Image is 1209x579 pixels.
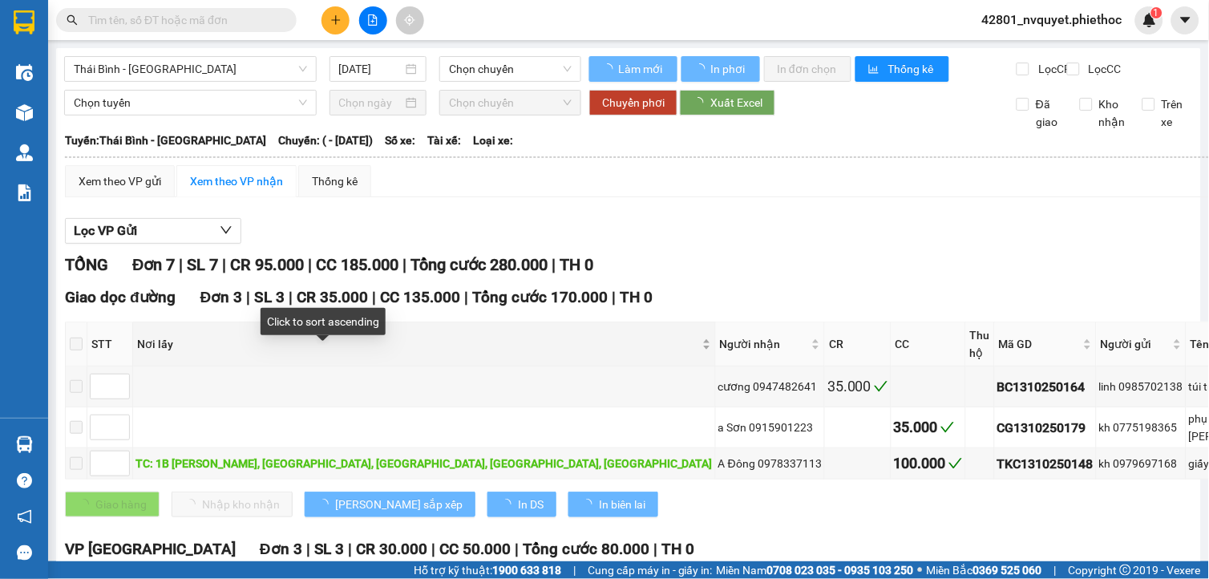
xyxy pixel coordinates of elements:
span: TỔNG [65,255,108,274]
button: Nhập kho nhận [172,492,293,517]
div: BC1310250164 [997,377,1094,397]
span: Hỗ trợ kỹ thuật: [414,561,561,579]
input: Tìm tên, số ĐT hoặc mã đơn [88,11,277,29]
button: Làm mới [589,56,677,82]
span: loading [602,63,616,75]
span: In DS [518,496,544,513]
img: warehouse-icon [16,144,33,161]
span: Tổng cước 170.000 [472,288,608,306]
span: [PERSON_NAME] sắp xếp [335,496,463,513]
span: loading [694,63,708,75]
span: Kho nhận [1093,95,1132,131]
span: Xuất Excel [710,94,762,111]
button: plus [321,6,350,34]
span: CC 50.000 [440,540,511,558]
span: In biên lai [599,496,645,513]
button: Xuất Excel [680,90,775,115]
div: TKC1310250148 [997,454,1094,474]
span: | [432,540,436,558]
div: kh 0775198365 [1099,419,1183,436]
div: Xem theo VP nhận [190,172,283,190]
input: Chọn ngày [339,94,403,111]
span: CR 95.000 [230,255,304,274]
div: CG1310250179 [997,418,1094,438]
b: Tuyến: Thái Bình - [GEOGRAPHIC_DATA] [65,134,266,147]
span: copyright [1120,565,1131,576]
strong: 0708 023 035 - 0935 103 250 [767,564,914,577]
span: | [464,288,468,306]
img: warehouse-icon [16,436,33,453]
span: CR 35.000 [297,288,368,306]
span: loading [317,499,335,510]
div: 35.000 [894,416,963,439]
span: file-add [367,14,378,26]
span: CC 135.000 [380,288,460,306]
div: a Sơn 0915901223 [718,419,822,436]
img: solution-icon [16,184,33,201]
button: caret-down [1171,6,1199,34]
div: TC: 1B [PERSON_NAME], [GEOGRAPHIC_DATA], [GEOGRAPHIC_DATA], [GEOGRAPHIC_DATA], [GEOGRAPHIC_DATA] [135,455,713,472]
span: loading [581,499,599,510]
div: A Đông 0978337113 [718,455,822,472]
span: Cung cấp máy in - giấy in: [588,561,713,579]
span: Tài xế: [427,132,461,149]
button: In phơi [681,56,760,82]
span: TH 0 [560,255,593,274]
span: | [372,288,376,306]
td: BC1310250164 [995,366,1097,407]
div: Xem theo VP gửi [79,172,161,190]
span: | [654,540,658,558]
span: Làm mới [618,60,665,78]
span: search [67,14,78,26]
span: Đơn 7 [132,255,175,274]
input: 14/10/2025 [339,60,403,78]
span: In phơi [710,60,747,78]
span: down [220,224,232,237]
button: aim [396,6,424,34]
span: CC 185.000 [316,255,398,274]
span: Tổng cước 80.000 [524,540,650,558]
div: Thống kê [312,172,358,190]
span: 1 [1154,7,1159,18]
span: SL 3 [254,288,285,306]
span: VP [GEOGRAPHIC_DATA] [65,540,236,558]
td: TKC1310250148 [995,448,1097,480]
span: | [516,540,520,558]
span: | [179,255,183,274]
span: check [874,379,888,394]
div: linh 0985702138 [1099,378,1183,395]
span: question-circle [17,473,32,488]
span: Lọc CC [1082,60,1124,78]
span: plus [330,14,342,26]
strong: 1900 633 818 [492,564,561,577]
span: | [222,255,226,274]
span: caret-down [1179,13,1193,27]
span: check [940,420,955,435]
span: check [948,456,963,471]
span: Thống kê [888,60,936,78]
span: TH 0 [662,540,695,558]
span: TH 0 [620,288,653,306]
div: kh 0979697168 [1099,455,1183,472]
span: Người nhận [720,335,808,353]
span: 42801_nvquyet.phiethoc [969,10,1135,30]
span: | [246,288,250,306]
span: loading [693,97,710,108]
span: Chọn tuyến [74,91,307,115]
span: Đơn 3 [260,540,302,558]
button: In đơn chọn [764,56,851,82]
span: | [402,255,406,274]
span: Nơi lấy [137,335,699,353]
span: Chuyến: ( - [DATE]) [278,132,373,149]
span: Người gửi [1101,335,1170,353]
img: warehouse-icon [16,64,33,81]
th: CR [825,322,892,366]
span: | [552,255,556,274]
div: cương 0947482641 [718,378,822,395]
span: Đã giao [1029,95,1067,131]
th: CC [892,322,966,366]
span: SL 3 [314,540,345,558]
span: | [308,255,312,274]
div: Click to sort ascending [261,308,386,335]
strong: 0369 525 060 [973,564,1042,577]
